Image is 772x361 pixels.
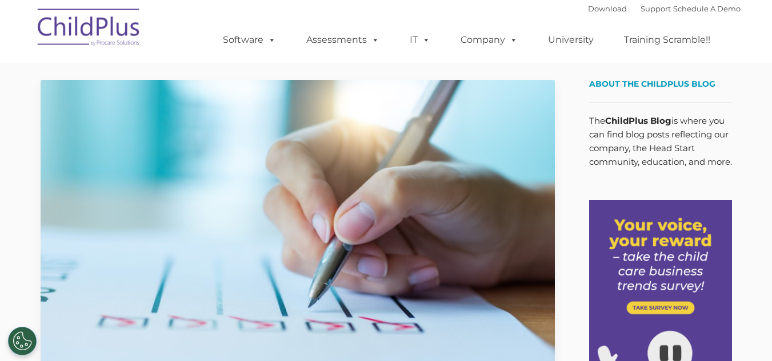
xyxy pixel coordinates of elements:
[32,1,146,58] img: ChildPlus by Procare Solutions
[589,79,715,89] span: About the ChildPlus Blog
[449,29,529,51] a: Company
[295,29,391,51] a: Assessments
[641,4,671,13] a: Support
[398,29,442,51] a: IT
[588,4,627,13] a: Download
[613,29,722,51] a: Training Scramble!!
[673,4,741,13] a: Schedule A Demo
[211,29,287,51] a: Software
[589,114,732,169] p: The is where you can find blog posts reflecting our company, the Head Start community, education,...
[605,115,671,126] strong: ChildPlus Blog
[537,29,605,51] a: University
[8,327,37,355] button: Cookies Settings
[588,4,741,13] font: |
